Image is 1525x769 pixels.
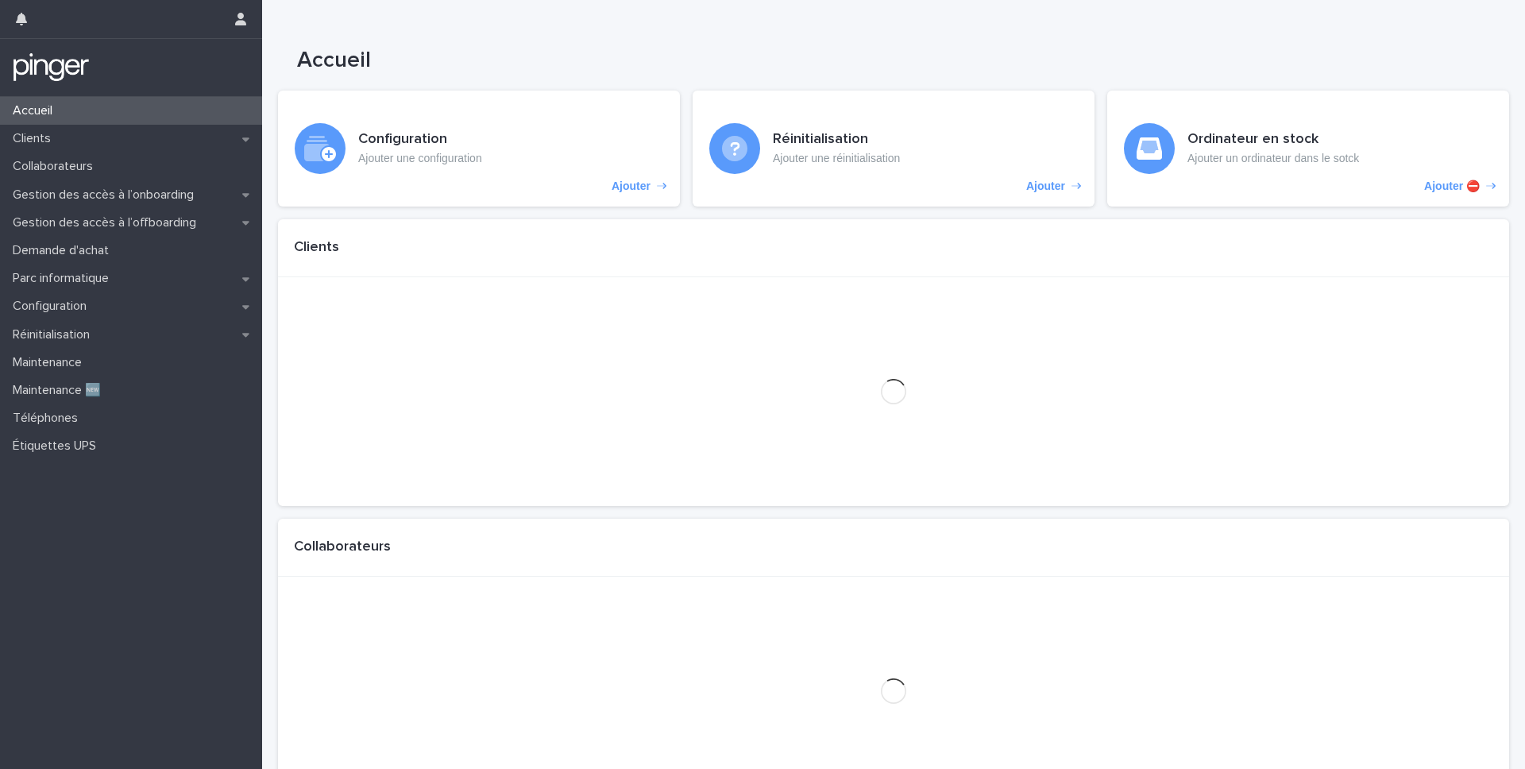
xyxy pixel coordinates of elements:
[13,52,90,83] img: mTgBEunGTSyRkCgitkcU
[6,103,65,118] p: Accueil
[6,131,64,146] p: Clients
[6,243,122,258] p: Demande d'achat
[6,327,102,342] p: Réinitialisation
[773,152,900,165] p: Ajouter une réinitialisation
[294,539,391,556] h1: Collaborateurs
[6,439,109,454] p: Étiquettes UPS
[773,131,900,149] h3: Réinitialisation
[6,383,114,398] p: Maintenance 🆕
[358,131,482,149] h3: Configuration
[358,152,482,165] p: Ajouter une configuration
[612,180,651,193] p: Ajouter
[1107,91,1509,207] a: Ajouter ⛔️
[6,159,106,174] p: Collaborateurs
[294,239,339,257] h1: Clients
[278,91,680,207] a: Ajouter
[693,91,1095,207] a: Ajouter
[1187,131,1359,149] h3: Ordinateur en stock
[6,215,209,230] p: Gestion des accès à l’offboarding
[1187,152,1359,165] p: Ajouter un ordinateur dans le sotck
[6,299,99,314] p: Configuration
[1026,180,1065,193] p: Ajouter
[6,187,207,203] p: Gestion des accès à l’onboarding
[6,271,122,286] p: Parc informatique
[6,411,91,426] p: Téléphones
[6,355,95,370] p: Maintenance
[1424,180,1480,193] p: Ajouter ⛔️
[297,48,1071,75] h1: Accueil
